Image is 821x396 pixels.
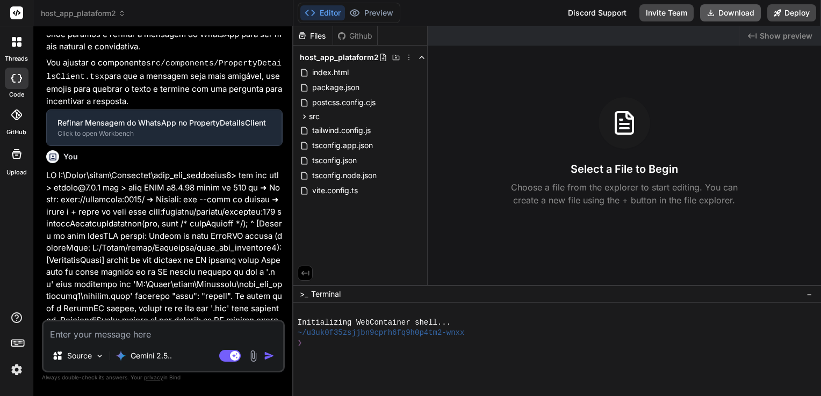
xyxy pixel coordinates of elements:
code: src/components/PropertyDetailsClient.tsx [46,59,282,82]
p: Vou ajustar o componente para que a mensagem seja mais amigável, use emojis para quebrar o texto ... [46,57,283,107]
img: icon [264,350,275,361]
div: Click to open Workbench [57,129,271,138]
span: ~/u3uk0f35zsjjbn9cprh6fq9h0p4tm2-wnxx [298,328,465,338]
button: − [804,285,815,303]
div: Refinar Mensagem do WhatsApp no PropertyDetailsClient [57,118,271,128]
button: Preview [345,5,398,20]
span: package.json [311,81,361,94]
label: GitHub [6,128,26,137]
label: Upload [6,168,27,177]
span: postcss.config.cjs [311,96,377,109]
span: index.html [311,66,350,79]
label: threads [5,54,28,63]
span: host_app_plataform2 [41,8,126,19]
span: privacy [144,374,163,380]
span: src [309,111,320,122]
button: Editor [300,5,345,20]
div: Files [293,31,333,41]
button: Download [700,4,761,21]
button: Invite Team [639,4,694,21]
img: attachment [247,350,260,362]
span: >_ [300,289,308,299]
span: − [806,289,812,299]
span: tsconfig.app.json [311,139,374,152]
p: Always double-check its answers. Your in Bind [42,372,285,383]
div: Discord Support [561,4,633,21]
span: host_app_plataform2 [300,52,379,63]
img: Pick Models [95,351,104,361]
label: code [9,90,24,99]
p: Gemini 2.5.. [131,350,172,361]
span: tsconfig.node.json [311,169,378,182]
span: tailwind.config.js [311,124,372,137]
p: Choose a file from the explorer to start editing. You can create a new file using the + button in... [504,181,745,207]
span: tsconfig.json [311,154,358,167]
h3: Select a File to Begin [571,162,678,177]
p: Com certeza! Peço desculpas pelo corte. Vamos continuar de onde paramos e refinar a mensagem do W... [46,17,283,53]
span: Show preview [760,31,812,41]
p: Source [67,350,92,361]
span: ❯ [298,338,303,348]
img: Gemini 2.5 Pro [116,350,126,361]
button: Deploy [767,4,816,21]
button: Refinar Mensagem do WhatsApp no PropertyDetailsClientClick to open Workbench [47,110,282,145]
div: Github [333,31,377,41]
h6: You [63,151,78,162]
span: Terminal [311,289,341,299]
span: vite.config.ts [311,184,359,197]
img: settings [8,361,26,379]
span: Initializing WebContainer shell... [298,318,451,328]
